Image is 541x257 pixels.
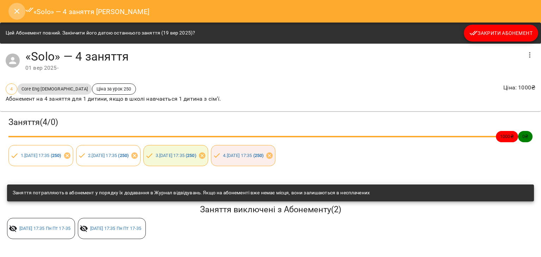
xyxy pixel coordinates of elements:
[90,226,142,231] a: [DATE] 17:35 Пн Пт 17-35
[92,86,135,92] span: Ціна за урок 250
[8,145,73,166] div: 1.[DATE] 17:35 (250)
[88,153,129,158] a: 2.[DATE] 17:35 (250)
[17,86,92,92] span: Core Eng [DEMOGRAPHIC_DATA]
[186,153,196,158] b: ( 250 )
[223,153,263,158] a: 4.[DATE] 17:35 (250)
[8,3,25,20] button: Close
[8,117,533,128] h3: Заняття ( 4 / 0 )
[19,226,71,231] a: [DATE] 17:35 Пн Пт 17-35
[25,6,149,17] h6: «Solo» — 4 заняття [PERSON_NAME]
[76,145,141,166] div: 2.[DATE] 17:35 (250)
[21,153,61,158] a: 1.[DATE] 17:35 (250)
[25,49,521,64] h4: «Solo» — 4 заняття
[464,25,538,42] button: Закрити Абонемент
[25,64,521,72] div: 01 вер 2025 -
[118,153,129,158] b: ( 250 )
[7,204,534,215] h5: Заняття виключені з Абонементу ( 2 )
[6,27,195,39] div: Цей Абонемент повний. Закінчити його датою останнього заняття (19 вер 2025)?
[503,83,535,92] p: Ціна : 1000 ₴
[6,86,17,92] span: 4
[156,153,196,158] a: 3.[DATE] 17:35 (250)
[496,133,518,140] span: 1000 ₴
[13,187,370,199] div: Заняття потрапляють в абонемент у порядку їх додавання в Журнал відвідувань. Якщо на абонементі в...
[6,95,221,103] p: Абонемент на 4 заняття для 1 дитини, якщо в школі навчається 1 дитина з сім'ї.
[143,145,208,166] div: 3.[DATE] 17:35 (250)
[253,153,264,158] b: ( 250 )
[470,29,533,37] span: Закрити Абонемент
[518,133,533,140] span: 0 ₴
[51,153,61,158] b: ( 250 )
[211,145,276,166] div: 4.[DATE] 17:35 (250)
